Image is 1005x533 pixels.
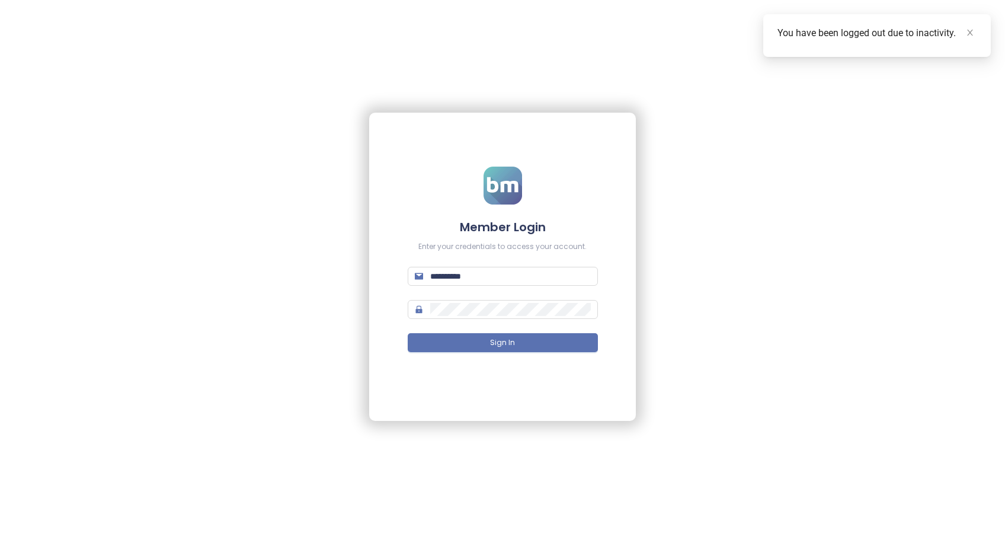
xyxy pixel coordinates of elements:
[408,241,598,253] div: Enter your credentials to access your account.
[966,28,974,37] span: close
[415,305,423,314] span: lock
[408,219,598,235] h4: Member Login
[490,337,515,349] span: Sign In
[415,272,423,280] span: mail
[408,333,598,352] button: Sign In
[484,167,522,205] img: logo
[777,26,977,40] div: You have been logged out due to inactivity.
